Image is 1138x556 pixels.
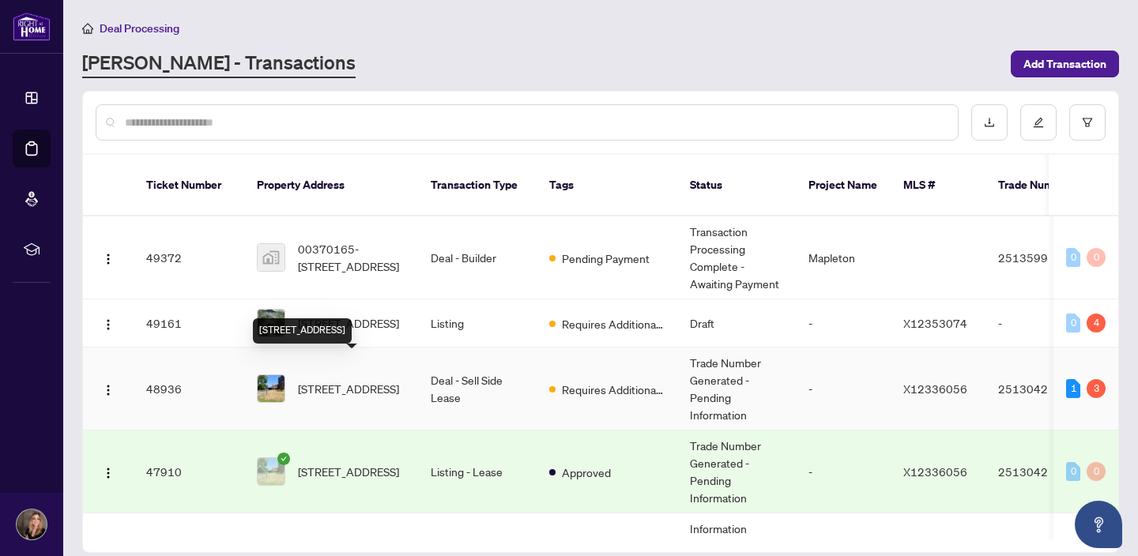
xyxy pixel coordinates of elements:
span: [STREET_ADDRESS] [298,314,399,332]
span: edit [1033,117,1044,128]
td: 2513042 [985,347,1096,430]
button: Open asap [1075,501,1122,548]
span: Deal Processing [100,21,179,36]
img: Logo [102,253,115,265]
td: Listing - Lease [418,430,537,513]
img: thumbnail-img [258,244,284,271]
button: Logo [96,376,121,401]
span: Requires Additional Docs [562,315,665,332]
span: download [984,117,995,128]
img: thumbnail-img [258,458,284,485]
td: 49161 [134,299,244,347]
span: check-circle [277,453,290,465]
a: [PERSON_NAME] - Transactions [82,50,356,78]
button: Logo [96,310,121,336]
div: 0 [1087,462,1106,481]
span: Requires Additional Docs [562,381,665,398]
img: Logo [102,467,115,479]
th: Transaction Type [418,155,537,216]
th: Tags [537,155,677,216]
button: Add Transaction [1011,51,1119,77]
button: edit [1020,104,1057,141]
div: 3 [1087,379,1106,398]
img: thumbnail-img [258,375,284,402]
button: filter [1069,104,1106,141]
td: Trade Number Generated - Pending Information [677,347,796,430]
img: Logo [102,318,115,331]
td: Deal - Sell Side Lease [418,347,537,430]
td: 47910 [134,430,244,513]
td: - [796,299,891,347]
td: Listing [418,299,537,347]
span: X12353074 [903,316,967,330]
div: 4 [1087,314,1106,332]
td: 48936 [134,347,244,430]
div: 0 [1087,248,1106,267]
th: Project Name [796,155,891,216]
td: Trade Number Generated - Pending Information [677,430,796,513]
span: [STREET_ADDRESS] [298,463,399,480]
th: Status [677,155,796,216]
th: Property Address [244,155,418,216]
td: Draft [677,299,796,347]
th: MLS # [891,155,985,216]
div: 0 [1066,248,1080,267]
img: Logo [102,384,115,396]
td: Transaction Processing Complete - Awaiting Payment [677,216,796,299]
div: 0 [1066,314,1080,332]
img: logo [13,12,51,41]
th: Ticket Number [134,155,244,216]
span: 00370165-[STREET_ADDRESS] [298,240,405,275]
div: 1 [1066,379,1080,398]
span: filter [1082,117,1093,128]
td: 2513042 [985,430,1096,513]
span: Pending Payment [562,250,650,267]
img: thumbnail-img [258,310,284,336]
span: home [82,23,93,34]
span: [STREET_ADDRESS] [298,380,399,397]
div: [STREET_ADDRESS] [253,318,352,344]
span: X12336056 [903,464,967,479]
td: - [985,299,1096,347]
img: Profile Icon [17,509,47,539]
span: X12336056 [903,381,967,396]
td: - [796,430,891,513]
button: download [971,104,1008,141]
td: - [796,347,891,430]
div: 0 [1066,462,1080,481]
button: Logo [96,459,121,484]
td: Deal - Builder [418,216,537,299]
td: 2513599 [985,216,1096,299]
span: Add Transaction [1023,51,1106,77]
button: Logo [96,245,121,270]
td: Mapleton [796,216,891,299]
td: 49372 [134,216,244,299]
span: Approved [562,464,611,481]
th: Trade Number [985,155,1096,216]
